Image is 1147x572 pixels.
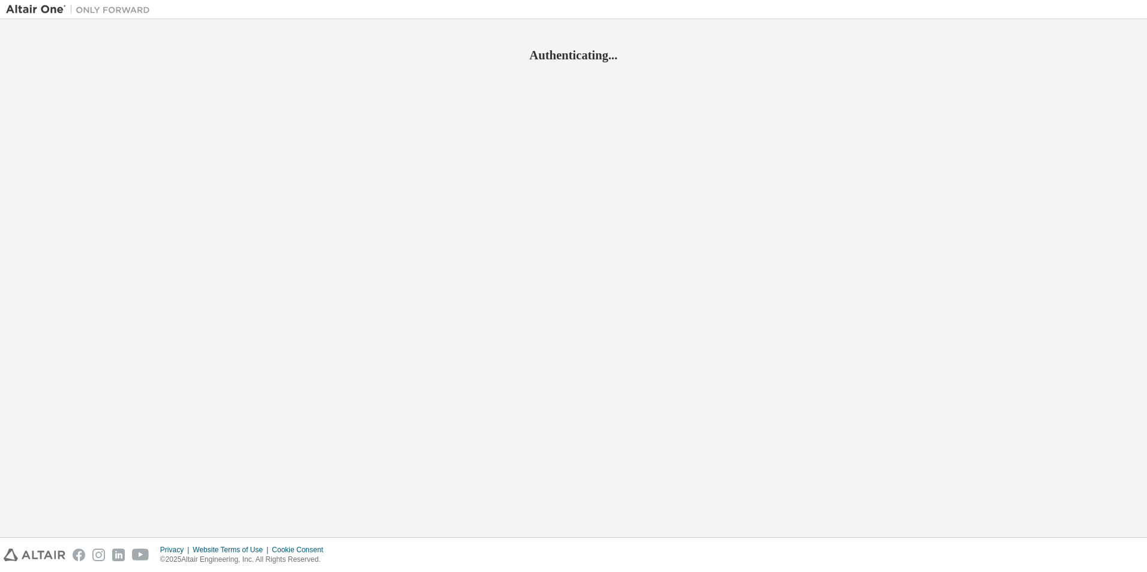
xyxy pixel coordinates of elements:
[132,549,149,561] img: youtube.svg
[6,47,1141,63] h2: Authenticating...
[73,549,85,561] img: facebook.svg
[112,549,125,561] img: linkedin.svg
[6,4,156,16] img: Altair One
[160,555,331,565] p: © 2025 Altair Engineering, Inc. All Rights Reserved.
[160,545,193,555] div: Privacy
[92,549,105,561] img: instagram.svg
[4,549,65,561] img: altair_logo.svg
[272,545,330,555] div: Cookie Consent
[193,545,272,555] div: Website Terms of Use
